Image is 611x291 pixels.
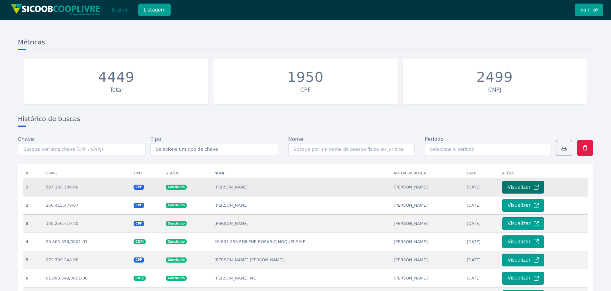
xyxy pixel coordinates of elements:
td: [PERSON_NAME] ME [212,269,391,287]
h3: Histórico de buscas [18,114,593,126]
span: Concluido [166,203,187,208]
td: [PERSON_NAME] [391,196,464,214]
span: Concluido [166,185,187,190]
td: [DATE] [464,233,500,251]
th: Data [464,169,500,178]
span: CPF [134,221,144,226]
th: Autor da busca [391,169,464,178]
div: Total [27,86,205,94]
input: Busque por um nome de pessoa física ou jurídica [288,143,414,156]
td: 01.898.549/0001-08 [43,269,131,287]
th: Tipo [131,169,163,178]
th: 6 [23,269,43,287]
button: Sair [575,4,603,16]
label: Tipo [151,135,161,143]
div: 2499 [476,69,513,86]
button: Visualizar [502,235,544,248]
div: CNPJ [406,86,584,94]
input: Busque por uma chave (CPF / CNPJ) [18,143,145,156]
div: 4449 [98,69,135,86]
label: Nome [288,135,303,143]
td: 593.183.336-68 [43,178,131,196]
span: Concluido [166,276,187,281]
div: CPF [217,86,394,94]
td: 305.250.719-20 [43,214,131,233]
th: Status [163,169,212,178]
th: Ações [499,169,588,178]
th: # [23,169,43,178]
span: CPF [134,203,144,208]
td: 20.805.358/0001-07 [43,233,131,251]
label: Período [425,135,444,143]
span: Concluido [166,257,187,263]
input: Selecione o período [425,143,551,156]
button: Buscar [106,4,133,16]
span: CPF [134,257,144,263]
div: 1950 [287,69,324,86]
td: [PERSON_NAME] [PERSON_NAME] [212,251,391,269]
button: Visualizar [502,217,544,230]
span: CNPJ [134,239,146,244]
td: [PERSON_NAME] [391,251,464,269]
span: CPF [134,185,144,190]
th: 5 [23,251,43,269]
td: [PERSON_NAME] [391,214,464,233]
th: 3 [23,214,43,233]
td: [PERSON_NAME] [212,178,391,196]
td: [PERSON_NAME] [391,269,464,287]
button: Visualizar [502,199,544,212]
button: Visualizar [502,181,544,194]
td: [PERSON_NAME] [212,214,391,233]
td: [PERSON_NAME] [391,233,464,251]
td: [DATE] [464,269,500,287]
td: [DATE] [464,251,500,269]
td: [DATE] [464,214,500,233]
button: Visualizar [502,272,544,285]
h3: Métricas [18,38,593,50]
td: [DATE] [464,178,500,196]
th: 4 [23,233,43,251]
td: [DATE] [464,196,500,214]
td: 079.709.248-08 [43,251,131,269]
td: 20.805.358 EDILENE ROSARIO NOQUELE ME [212,233,391,251]
span: Concluido [166,221,187,226]
th: Chave [43,169,131,178]
label: Chave [18,135,34,143]
span: Concluido [166,239,187,244]
th: Nome [212,169,391,178]
img: img/sicoob_cooplivre.png [11,4,100,16]
td: [PERSON_NAME] [212,196,391,214]
span: CNPJ [134,276,146,281]
td: 256.415.478-67 [43,196,131,214]
th: 2 [23,196,43,214]
button: Listagem [138,4,171,16]
th: 1 [23,178,43,196]
td: [PERSON_NAME] [391,178,464,196]
button: Visualizar [502,254,544,266]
